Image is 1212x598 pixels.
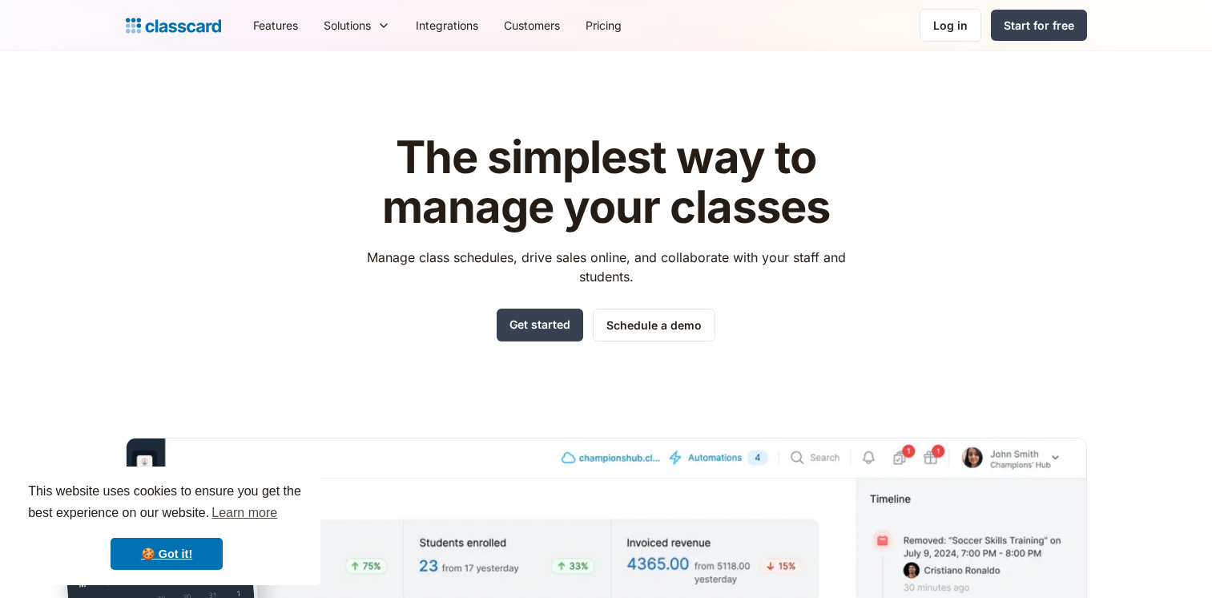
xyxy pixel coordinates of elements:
[311,7,403,43] div: Solutions
[920,9,981,42] a: Log in
[13,467,320,585] div: cookieconsent
[324,17,371,34] div: Solutions
[1004,17,1074,34] div: Start for free
[491,7,573,43] a: Customers
[240,7,311,43] a: Features
[497,309,583,341] a: Get started
[352,133,860,232] h1: The simplest way to manage your classes
[991,10,1087,41] a: Start for free
[593,309,715,341] a: Schedule a demo
[573,7,634,43] a: Pricing
[209,501,280,525] a: learn more about cookies
[126,14,221,37] a: home
[111,538,223,570] a: dismiss cookie message
[352,248,860,286] p: Manage class schedules, drive sales online, and collaborate with your staff and students.
[28,482,305,525] span: This website uses cookies to ensure you get the best experience on our website.
[933,17,968,34] div: Log in
[403,7,491,43] a: Integrations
